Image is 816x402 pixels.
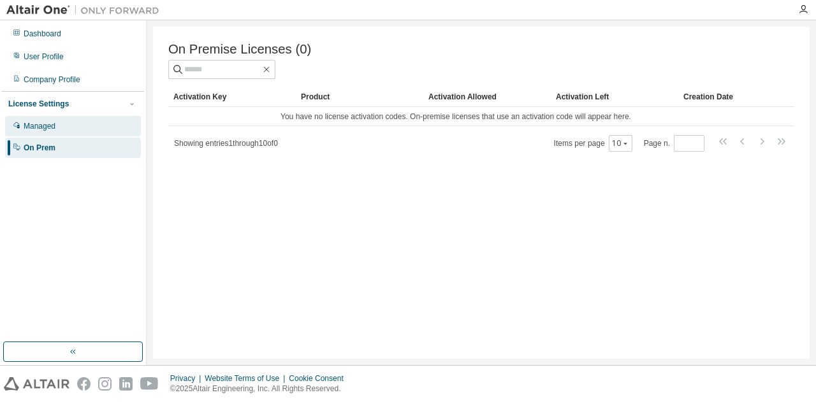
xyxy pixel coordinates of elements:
[173,87,291,107] div: Activation Key
[8,99,69,109] div: License Settings
[119,377,133,391] img: linkedin.svg
[174,139,278,148] span: Showing entries 1 through 10 of 0
[24,143,55,153] div: On Prem
[170,373,205,384] div: Privacy
[98,377,112,391] img: instagram.svg
[554,135,632,152] span: Items per page
[168,42,311,57] span: On Premise Licenses (0)
[612,138,629,148] button: 10
[4,377,69,391] img: altair_logo.svg
[428,87,546,107] div: Activation Allowed
[301,87,418,107] div: Product
[24,29,61,39] div: Dashboard
[77,377,91,391] img: facebook.svg
[24,75,80,85] div: Company Profile
[289,373,351,384] div: Cookie Consent
[168,107,743,126] td: You have no license activation codes. On-premise licenses that use an activation code will appear...
[644,135,704,152] span: Page n.
[6,4,166,17] img: Altair One
[556,87,673,107] div: Activation Left
[24,121,55,131] div: Managed
[170,384,351,394] p: © 2025 Altair Engineering, Inc. All Rights Reserved.
[205,373,289,384] div: Website Terms of Use
[140,377,159,391] img: youtube.svg
[683,87,738,107] div: Creation Date
[24,52,64,62] div: User Profile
